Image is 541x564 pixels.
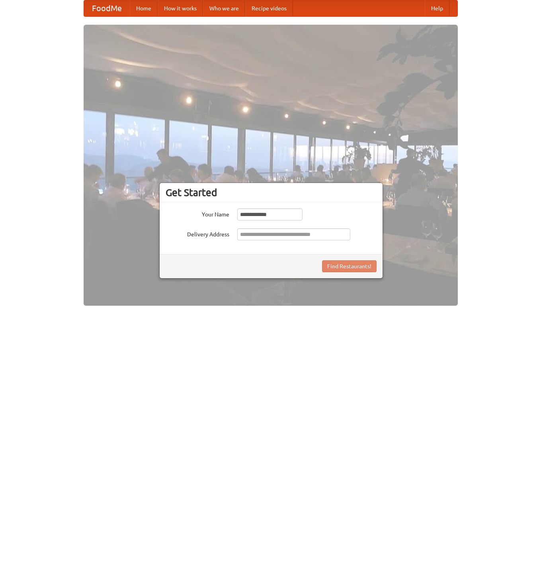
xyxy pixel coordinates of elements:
[166,187,377,198] h3: Get Started
[158,0,203,16] a: How it works
[130,0,158,16] a: Home
[245,0,293,16] a: Recipe videos
[203,0,245,16] a: Who we are
[425,0,449,16] a: Help
[84,0,130,16] a: FoodMe
[166,208,229,218] label: Your Name
[322,260,377,272] button: Find Restaurants!
[166,228,229,238] label: Delivery Address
